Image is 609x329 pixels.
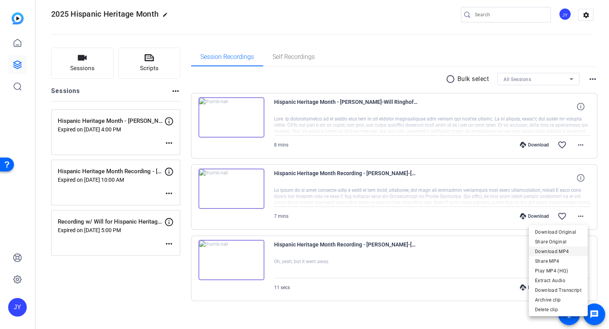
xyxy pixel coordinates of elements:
[535,246,581,256] span: Download MP4
[535,237,581,246] span: Share Original
[535,295,581,304] span: Archive clip
[535,256,581,265] span: Share MP4
[535,276,581,285] span: Extract Audio
[535,266,581,275] span: Play MP4 (HQ)
[535,305,581,314] span: Delete clip
[535,227,581,236] span: Download Original
[535,285,581,295] span: Download Transcript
